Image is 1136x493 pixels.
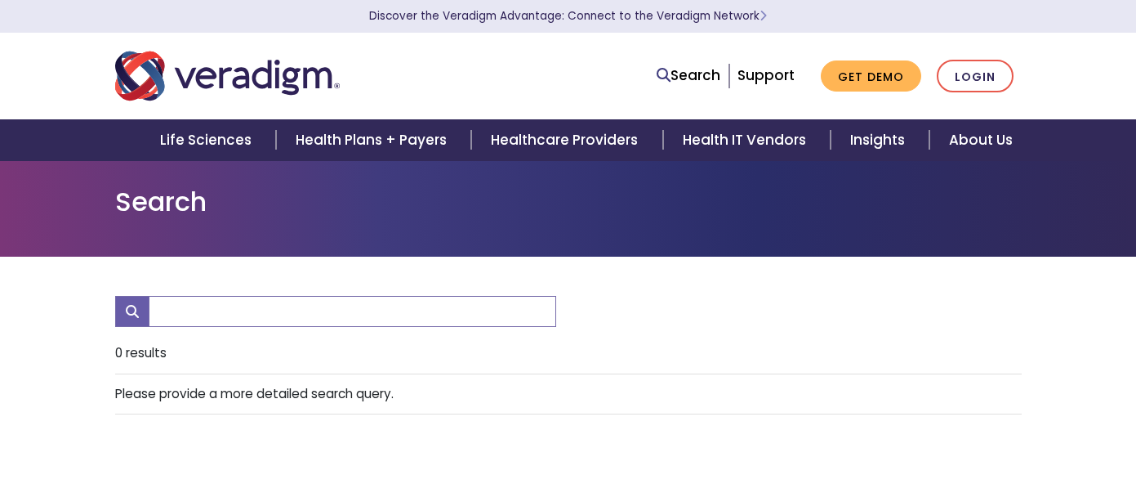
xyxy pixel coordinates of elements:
[471,119,662,161] a: Healthcare Providers
[737,65,795,85] a: Support
[821,61,921,92] a: Get Demo
[276,119,471,161] a: Health Plans + Payers
[760,8,767,24] span: Learn More
[657,65,720,87] a: Search
[369,8,767,24] a: Discover the Veradigm Advantage: Connect to the Veradigm NetworkLearn More
[115,49,340,103] img: Veradigm logo
[115,186,1022,217] h1: Search
[831,119,929,161] a: Insights
[663,119,831,161] a: Health IT Vendors
[929,119,1032,161] a: About Us
[937,60,1013,93] a: Login
[115,374,1022,415] li: Please provide a more detailed search query.
[115,334,1022,374] li: 0 results
[149,296,556,327] input: Search
[140,119,276,161] a: Life Sciences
